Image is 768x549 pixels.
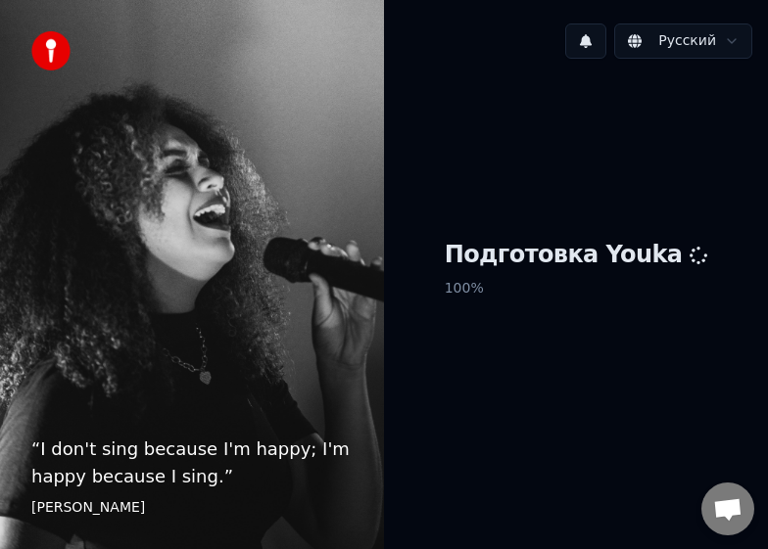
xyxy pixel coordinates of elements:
[701,482,754,535] div: Открытый чат
[31,498,353,518] footer: [PERSON_NAME]
[445,271,708,306] p: 100 %
[31,435,353,490] p: “ I don't sing because I'm happy; I'm happy because I sing. ”
[445,240,708,271] h1: Подготовка Youka
[31,31,71,70] img: youka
